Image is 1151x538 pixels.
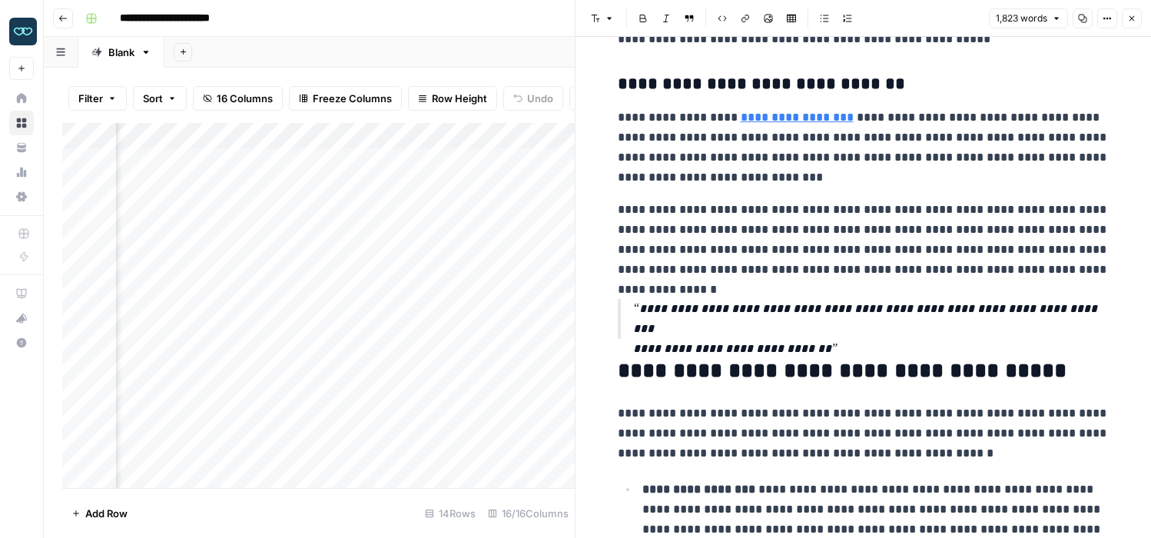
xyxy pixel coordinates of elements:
[62,501,137,526] button: Add Row
[78,91,103,106] span: Filter
[9,281,34,306] a: AirOps Academy
[9,86,34,111] a: Home
[78,37,164,68] a: Blank
[9,12,34,51] button: Workspace: Zola Inc
[9,330,34,355] button: Help + Support
[10,307,33,330] div: What's new?
[419,501,482,526] div: 14 Rows
[996,12,1047,25] span: 1,823 words
[193,86,283,111] button: 16 Columns
[432,91,487,106] span: Row Height
[143,91,163,106] span: Sort
[85,506,128,521] span: Add Row
[9,306,34,330] button: What's new?
[313,91,392,106] span: Freeze Columns
[9,18,37,45] img: Zola Inc Logo
[527,91,553,106] span: Undo
[68,86,127,111] button: Filter
[9,184,34,209] a: Settings
[133,86,187,111] button: Sort
[408,86,497,111] button: Row Height
[108,45,134,60] div: Blank
[9,111,34,135] a: Browse
[9,135,34,160] a: Your Data
[989,8,1068,28] button: 1,823 words
[9,160,34,184] a: Usage
[217,91,273,106] span: 16 Columns
[289,86,402,111] button: Freeze Columns
[482,501,575,526] div: 16/16 Columns
[503,86,563,111] button: Undo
